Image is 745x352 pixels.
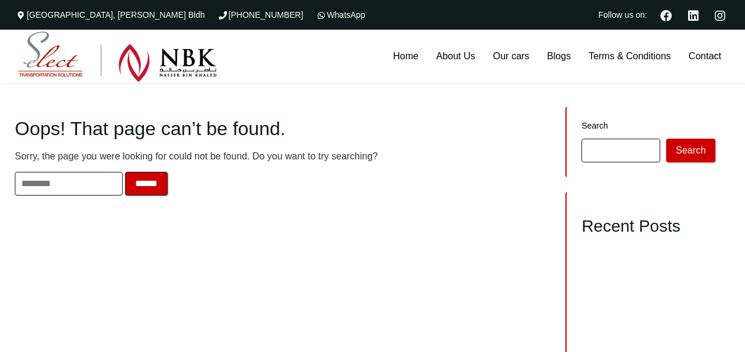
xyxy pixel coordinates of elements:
a: [PHONE_NUMBER] [217,10,303,20]
label: Search [581,121,715,130]
a: Terms & Conditions [580,30,680,83]
a: WhatsApp [315,10,366,20]
a: 10 Insider Tips to Book the Perfect Geely Emgrand Rent in [GEOGRAPHIC_DATA] (Select Qatar Guide) [581,248,708,282]
h1: Oops! That page can’t be found. [15,117,544,140]
a: Blogs [538,30,580,83]
button: Search [666,139,715,162]
a: 10 Proven Tips for Stress-Free Car Rental at [GEOGRAPHIC_DATA] (Select Qatar Guide) [581,286,710,312]
a: Home [384,30,427,83]
img: Select Rent a Car [18,31,217,82]
a: Instagram [709,8,730,21]
a: Our cars [484,30,538,83]
a: Contact [680,30,730,83]
input: Search for: [15,172,123,196]
p: Sorry, the page you were looking for could not be found. Do you want to try searching? [15,151,544,162]
a: About Us [427,30,484,83]
h2: Recent Posts [581,216,715,236]
a: Linkedin [683,8,704,21]
a: Facebook [656,8,677,21]
a: Conquer Every Journey with the Best SUV Rental in [GEOGRAPHIC_DATA] – Your Complete Select Rent a... [581,315,709,350]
